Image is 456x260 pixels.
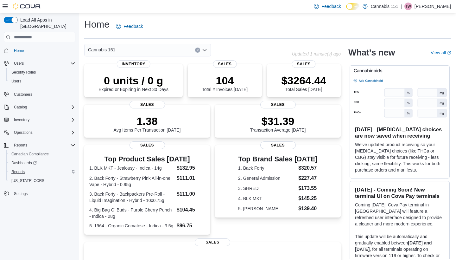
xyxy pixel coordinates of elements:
[9,168,75,176] span: Reports
[9,150,75,158] span: Canadian Compliance
[177,206,205,214] dd: $104.45
[114,115,181,133] div: Avg Items Per Transaction [DATE]
[89,175,174,188] dt: 2. Back Forty - Strawberry Pink All-in-one Vape - Hybrid - 0.95g
[11,116,75,124] span: Inventory
[1,115,78,124] button: Inventory
[238,165,296,171] dt: 1. Back Forty
[98,74,168,87] p: 0 units / 0 g
[9,150,51,158] a: Canadian Compliance
[298,205,318,212] dd: $139.40
[260,101,296,108] span: Sales
[14,130,33,135] span: Operations
[371,3,398,10] p: Cannabis 151
[202,74,248,87] p: 104
[9,68,75,76] span: Security Roles
[238,175,296,181] dt: 2. General Admission
[1,46,78,55] button: Home
[401,3,402,10] p: |
[11,47,75,55] span: Home
[89,155,205,163] h3: Top Product Sales [DATE]
[11,169,25,174] span: Reports
[177,174,205,182] dd: $111.01
[6,68,78,77] button: Security Roles
[14,143,27,148] span: Reports
[117,60,150,68] span: Inventory
[1,59,78,68] button: Users
[213,60,237,68] span: Sales
[6,150,78,159] button: Canadian Compliance
[298,174,318,182] dd: $227.47
[6,176,78,185] button: [US_STATE] CCRS
[238,205,296,212] dt: 5. [PERSON_NAME]
[9,77,24,85] a: Users
[202,74,248,92] div: Total # Invoices [DATE]
[11,116,32,124] button: Inventory
[177,164,205,172] dd: $132.95
[11,141,75,149] span: Reports
[89,191,174,204] dt: 3. Back Forty - Backpackers Pre-Roll - Liquid Imagination - Hybrid - 10x0.75g
[405,3,411,10] span: TW
[11,152,49,157] span: Canadian Compliance
[130,101,165,108] span: Sales
[11,141,30,149] button: Reports
[415,3,451,10] p: [PERSON_NAME]
[9,159,39,167] a: Dashboards
[14,92,32,97] span: Customers
[355,126,444,139] h3: [DATE] - [MEDICAL_DATA] choices are now saved when receiving
[11,103,75,111] span: Catalog
[9,159,75,167] span: Dashboards
[11,190,30,198] a: Settings
[9,177,47,185] a: [US_STATE] CCRS
[9,168,27,176] a: Reports
[13,3,41,10] img: Cova
[1,141,78,150] button: Reports
[88,46,115,54] span: Cannabis 151
[355,186,444,199] h3: [DATE] - Coming Soon! New terminal UI on Cova Pay terminals
[98,74,168,92] div: Expired or Expiring in Next 30 Days
[281,74,326,92] div: Total Sales [DATE]
[89,165,174,171] dt: 1. BLK MKT - Jealousy - Indica - 14g
[84,18,110,31] h1: Home
[130,141,165,149] span: Sales
[11,103,29,111] button: Catalog
[11,178,44,183] span: [US_STATE] CCRS
[447,51,451,55] svg: External link
[355,202,444,227] p: Coming [DATE], Cova Pay terminal in [GEOGRAPHIC_DATA] will feature a refreshed user interface des...
[238,195,296,202] dt: 4. BLK MKT
[177,190,205,198] dd: $111.00
[431,50,451,55] a: View allExternal link
[4,43,75,215] nav: Complex example
[11,160,37,166] span: Dashboards
[321,3,341,10] span: Feedback
[14,191,28,196] span: Settings
[238,185,296,192] dt: 3. SHRED
[238,155,318,163] h3: Top Brand Sales [DATE]
[298,195,318,202] dd: $145.25
[6,167,78,176] button: Reports
[292,60,316,68] span: Sales
[89,207,174,219] dt: 4. Big Bag O' Buds - Purple Cherry Punch - Indica - 28g
[11,129,35,136] button: Operations
[260,141,296,149] span: Sales
[177,222,205,230] dd: $96.75
[6,159,78,167] a: Dashboards
[346,3,359,10] input: Dark Mode
[1,189,78,198] button: Settings
[298,164,318,172] dd: $320.57
[114,115,181,127] p: 1.38
[9,177,75,185] span: Washington CCRS
[281,74,326,87] p: $3264.44
[250,115,306,133] div: Transaction Average [DATE]
[89,223,174,229] dt: 5. 1964 - Organic Comatose - Indica - 3.5g
[14,117,29,122] span: Inventory
[18,17,75,29] span: Load All Apps in [GEOGRAPHIC_DATA]
[298,185,318,192] dd: $173.55
[202,48,207,53] button: Open list of options
[292,51,341,56] p: Updated 1 minute(s) ago
[14,48,24,53] span: Home
[11,70,36,75] span: Security Roles
[1,89,78,99] button: Customers
[11,79,21,84] span: Users
[11,129,75,136] span: Operations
